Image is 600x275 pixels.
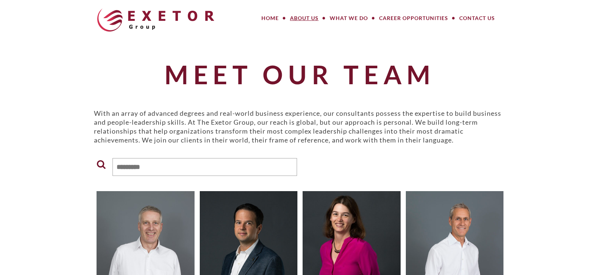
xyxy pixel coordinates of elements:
[374,11,454,26] a: Career Opportunities
[97,9,214,32] img: The Exetor Group
[94,60,506,88] h1: Meet Our Team
[324,11,374,26] a: What We Do
[94,109,506,144] p: With an array of advanced degrees and real-world business experience, our consultants possess the...
[284,11,324,26] a: About Us
[256,11,284,26] a: Home
[454,11,500,26] a: Contact Us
